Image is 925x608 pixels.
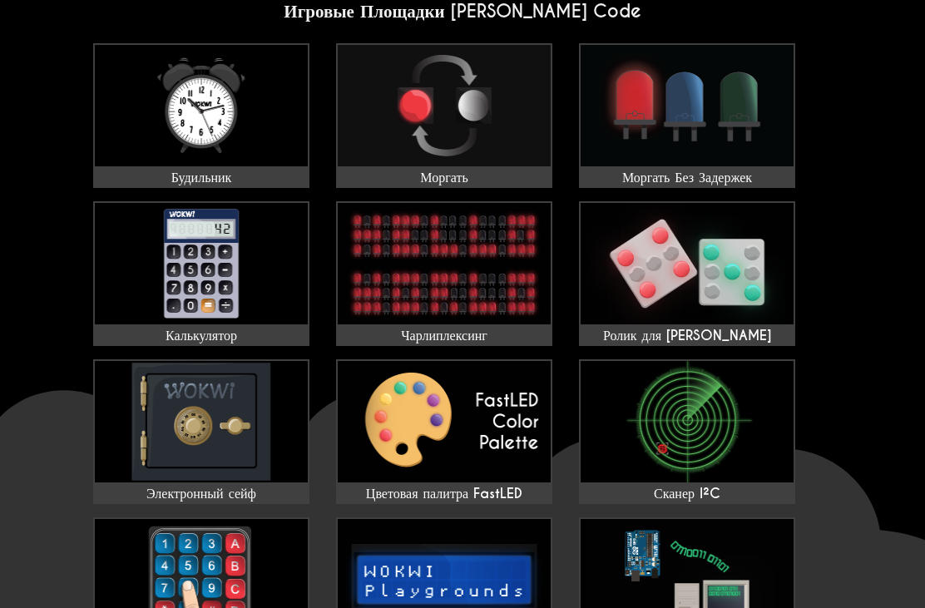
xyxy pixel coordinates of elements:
[95,170,308,186] div: Будильник
[95,203,308,324] img: Калькулятор
[581,361,794,482] img: Сканер I²C
[93,43,309,188] a: Будильник
[338,170,551,186] div: Моргать
[581,170,794,186] div: Моргать Без Задержек
[95,486,308,502] div: Электронный сейф
[579,201,795,346] a: Ролик для [PERSON_NAME]
[95,361,308,482] img: Электронный сейф
[338,486,551,502] div: Цветовая палитра FastLED
[95,328,308,344] div: Калькулятор
[93,359,309,504] a: Электронный сейф
[338,328,551,344] div: Чарлиплексинг
[95,45,308,166] img: Будильник
[93,201,309,346] a: Калькулятор
[579,359,795,504] a: Сканер I²C
[581,45,794,166] img: Моргать Без Задержек
[338,361,551,482] img: Цветовая палитра FastLED
[581,486,794,502] div: Сканер I²C
[336,359,552,504] a: Цветовая палитра FastLED
[338,203,551,324] img: Чарлиплексинг
[581,203,794,324] img: Ролик для кудий
[579,43,795,188] a: Моргать Без Задержек
[336,201,552,346] a: Чарлиплексинг
[338,45,551,166] img: Моргать
[581,328,794,344] div: Ролик для [PERSON_NAME]
[336,43,552,188] a: Моргать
